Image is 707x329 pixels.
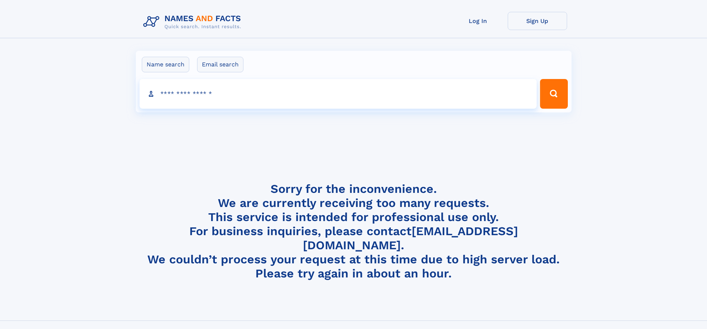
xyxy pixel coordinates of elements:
[448,12,508,30] a: Log In
[140,79,537,109] input: search input
[540,79,567,109] button: Search Button
[197,57,243,72] label: Email search
[140,182,567,281] h4: Sorry for the inconvenience. We are currently receiving too many requests. This service is intend...
[508,12,567,30] a: Sign Up
[140,12,247,32] img: Logo Names and Facts
[303,224,518,252] a: [EMAIL_ADDRESS][DOMAIN_NAME]
[142,57,189,72] label: Name search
